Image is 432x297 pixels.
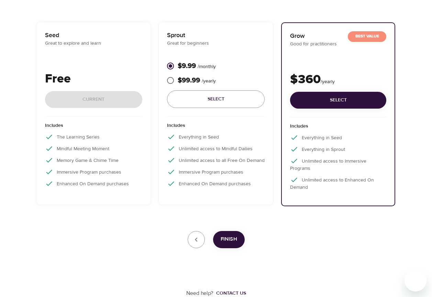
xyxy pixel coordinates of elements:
p: Everything in Sprout [290,145,386,153]
p: Everything in Seed [167,133,265,141]
span: / yearly [202,78,216,84]
p: Immersive Program purchases [45,168,143,176]
p: $9.99 [178,61,216,71]
p: Mindful Meeting Moment [45,144,143,153]
p: Grow [290,31,386,41]
p: Includes [167,122,265,133]
p: Unlimited access to Mindful Dailies [167,144,265,153]
p: Everything in Seed [290,133,386,142]
p: $360 [290,70,386,89]
p: $99.99 [178,75,216,86]
span: Finish [221,235,237,244]
p: Enhanced On Demand purchases [167,179,265,188]
p: Unlimited access to Enhanced On Demand [290,176,386,191]
button: Select [290,92,386,109]
p: Enhanced On Demand purchases [45,179,143,188]
span: Select [173,95,259,103]
a: Contact us [213,290,246,297]
button: Finish [213,231,245,248]
p: Great to explore and learn [45,40,143,47]
p: Free [45,70,143,88]
p: Seed [45,31,143,40]
p: Memory Game & Chime Time [45,156,143,164]
iframe: Button to launch messaging window [405,269,427,291]
span: Select [296,96,381,104]
span: / monthly [198,64,216,70]
p: The Learning Series [45,133,143,141]
button: Select [167,90,265,108]
span: / yearly [321,79,335,85]
div: Contact us [216,290,246,297]
p: Sprout [167,31,265,40]
p: Good for practitioners [290,41,386,48]
p: Unlimited access to all Free On Demand [167,156,265,164]
p: Great for beginners [167,40,265,47]
p: Includes [290,123,386,133]
p: Unlimited access to Immersive Programs [290,157,386,172]
p: Includes [45,122,143,133]
p: Immersive Program purchases [167,168,265,176]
